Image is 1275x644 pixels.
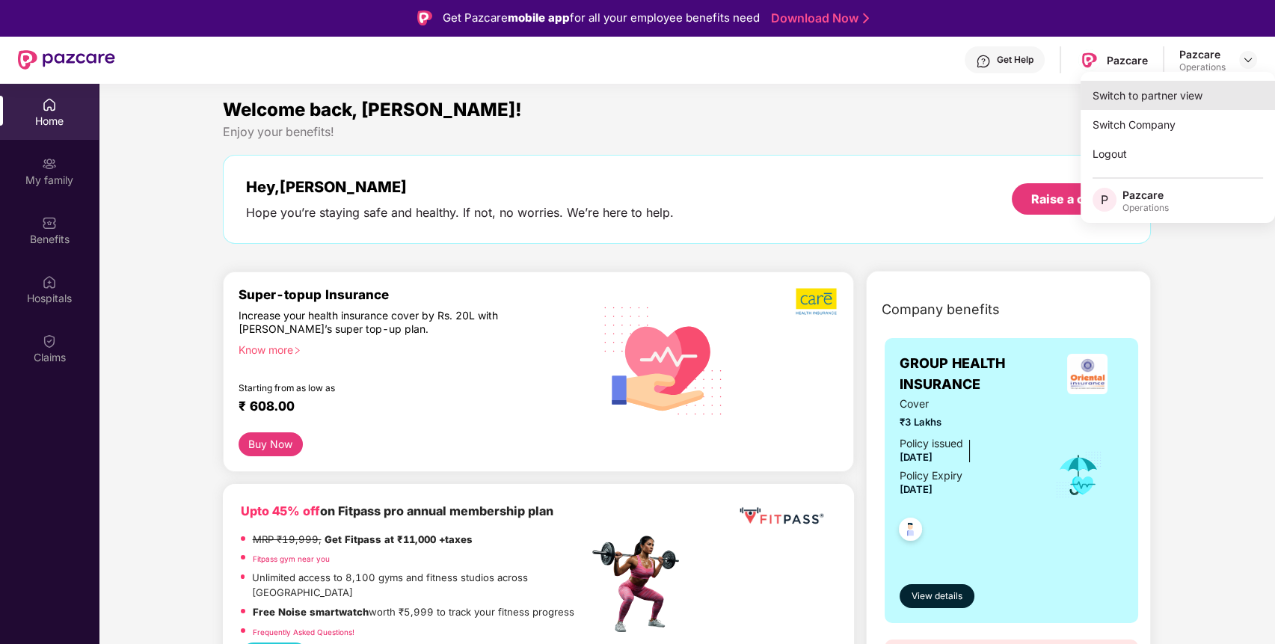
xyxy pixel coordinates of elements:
[42,275,57,289] img: svg+xml;base64,PHN2ZyBpZD0iSG9zcGl0YWxzIiB4bWxucz0iaHR0cDovL3d3dy53My5vcmcvMjAwMC9zdmciIHdpZHRoPS...
[42,215,57,230] img: svg+xml;base64,PHN2ZyBpZD0iQmVuZWZpdHMiIHhtbG5zPSJodHRwOi8vd3d3LnczLm9yZy8yMDAwL3N2ZyIgd2lkdGg9Ij...
[1081,139,1275,168] div: Logout
[239,432,304,456] button: Buy Now
[1067,354,1107,394] img: insurerLogo
[882,299,1000,320] span: Company benefits
[1179,47,1226,61] div: Pazcare
[1242,54,1254,66] img: svg+xml;base64,PHN2ZyBpZD0iRHJvcGRvd24tMzJ4MzIiIHhtbG5zPSJodHRwOi8vd3d3LnczLm9yZy8yMDAwL3N2ZyIgd2...
[1078,49,1100,71] img: Pazcare_Logo.png
[588,532,692,637] img: fpp.png
[1101,191,1108,209] span: P
[1030,191,1109,207] div: Raise a claim
[900,414,1033,430] span: ₹3 Lakhs
[293,346,301,355] span: right
[900,435,963,452] div: Policy issued
[252,570,588,601] p: Unlimited access to 8,100 gyms and fitness studios across [GEOGRAPHIC_DATA]
[1179,61,1226,73] div: Operations
[42,334,57,349] img: svg+xml;base64,PHN2ZyBpZD0iQ2xhaW0iIHhtbG5zPSJodHRwOi8vd3d3LnczLm9yZy8yMDAwL3N2ZyIgd2lkdGg9IjIwIi...
[796,287,838,316] img: b5dec4f62d2307b9de63beb79f102df3.png
[900,483,933,495] span: [DATE]
[737,502,826,530] img: fppp.png
[997,54,1033,66] div: Get Help
[239,382,525,393] div: Starting from as low as
[900,451,933,463] span: [DATE]
[239,343,580,354] div: Know more
[771,10,864,26] a: Download Now
[253,554,330,563] a: Fitpass gym near you
[223,99,522,120] span: Welcome back, [PERSON_NAME]!
[892,513,929,550] img: svg+xml;base64,PHN2ZyB4bWxucz0iaHR0cDovL3d3dy53My5vcmcvMjAwMC9zdmciIHdpZHRoPSI0OC45NDMiIGhlaWdodD...
[592,287,735,432] img: svg+xml;base64,PHN2ZyB4bWxucz0iaHR0cDovL3d3dy53My5vcmcvMjAwMC9zdmciIHhtbG5zOnhsaW5rPSJodHRwOi8vd3...
[900,467,962,484] div: Policy Expiry
[246,205,674,221] div: Hope you’re staying safe and healthy. If not, no worries. We’re here to help.
[253,606,369,618] strong: Free Noise smartwatch
[241,503,320,518] b: Upto 45% off
[18,50,115,70] img: New Pazcare Logo
[223,124,1152,140] div: Enjoy your benefits!
[253,628,354,637] a: Frequently Asked Questions!
[443,9,760,27] div: Get Pazcare for all your employee benefits need
[239,399,574,417] div: ₹ 608.00
[253,533,322,545] del: MRP ₹19,999,
[253,604,574,620] p: worth ₹5,999 to track your fitness progress
[1122,188,1169,202] div: Pazcare
[1081,81,1275,110] div: Switch to partner view
[1081,110,1275,139] div: Switch Company
[1122,202,1169,214] div: Operations
[863,10,869,26] img: Stroke
[241,503,553,518] b: on Fitpass pro annual membership plan
[246,178,674,196] div: Hey, [PERSON_NAME]
[900,584,974,608] button: View details
[239,287,589,302] div: Super-topup Insurance
[325,533,473,545] strong: Get Fitpass at ₹11,000 +taxes
[912,589,962,604] span: View details
[239,309,524,337] div: Increase your health insurance cover by Rs. 20L with [PERSON_NAME]’s super top-up plan.
[1054,450,1103,500] img: icon
[1107,53,1148,67] div: Pazcare
[417,10,432,25] img: Logo
[42,156,57,171] img: svg+xml;base64,PHN2ZyB3aWR0aD0iMjAiIGhlaWdodD0iMjAiIHZpZXdCb3g9IjAgMCAyMCAyMCIgZmlsbD0ibm9uZSIgeG...
[900,396,1033,412] span: Cover
[42,97,57,112] img: svg+xml;base64,PHN2ZyBpZD0iSG9tZSIgeG1sbnM9Imh0dHA6Ly93d3cudzMub3JnLzIwMDAvc3ZnIiB3aWR0aD0iMjAiIG...
[900,353,1051,396] span: GROUP HEALTH INSURANCE
[508,10,570,25] strong: mobile app
[976,54,991,69] img: svg+xml;base64,PHN2ZyBpZD0iSGVscC0zMngzMiIgeG1sbnM9Imh0dHA6Ly93d3cudzMub3JnLzIwMDAvc3ZnIiB3aWR0aD...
